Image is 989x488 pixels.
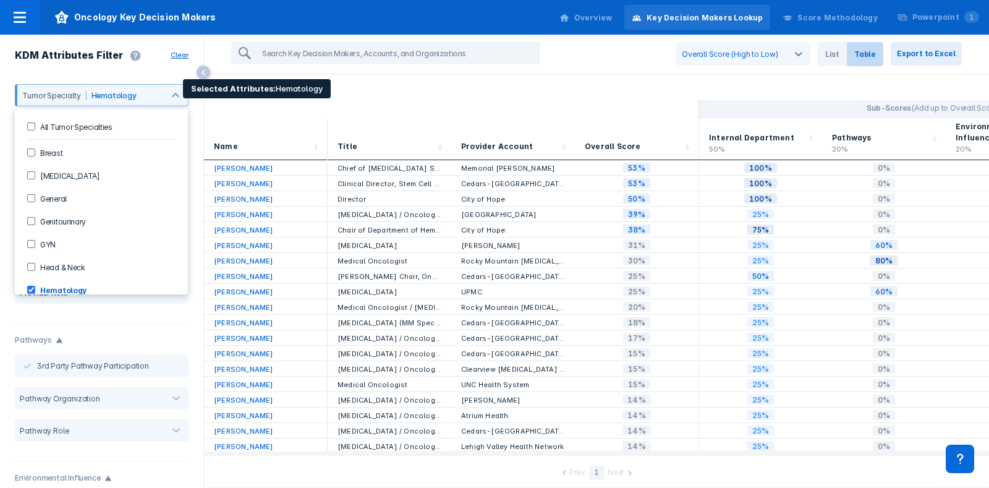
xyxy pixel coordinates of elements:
[623,193,650,205] span: 50%
[747,317,775,328] span: 25%
[91,91,137,100] span: Hematology
[337,286,441,296] div: [MEDICAL_DATA]
[337,163,441,173] div: Chief of [MEDICAL_DATA] Service
[461,441,565,451] div: Lehigh Valley Health Network
[698,119,822,160] div: Sort
[622,394,651,406] span: 14%
[337,302,441,312] div: Medical Oncologist / [MEDICAL_DATA]
[17,91,87,100] div: Tumor Specialty
[818,42,847,66] span: List
[214,257,273,265] a: [PERSON_NAME]
[870,239,898,251] span: 60%
[214,349,273,358] a: [PERSON_NAME]
[624,5,770,30] a: Key Decision Makers Lookup
[709,132,794,155] div: Internal Department
[623,255,651,267] span: 30%
[337,395,441,405] div: [MEDICAL_DATA] / Oncologist
[623,162,650,174] span: 53%
[623,178,650,189] span: 53%
[461,209,565,219] div: [GEOGRAPHIC_DATA]
[257,43,539,63] input: Search Key Decision Makers, Accounts, and Organizations
[873,193,895,205] span: 0%
[214,179,273,188] a: [PERSON_NAME]
[747,301,775,313] span: 25%
[461,240,565,250] div: [PERSON_NAME]
[873,317,895,328] span: 0%
[337,209,441,219] div: [MEDICAL_DATA] / Oncologist
[747,348,775,359] span: 25%
[15,355,189,377] button: 3rd Party Pathway Participation
[337,426,441,435] div: [MEDICAL_DATA] / Oncologist
[461,348,565,358] div: Cedars-[GEOGRAPHIC_DATA]
[35,193,67,203] label: General
[451,119,575,160] div: Sort
[775,5,885,30] a: Score Methodology
[337,225,441,234] div: Chair of Department of Hematology & Hematopoietic Cell Transplantation
[867,103,911,113] span: Sub-Scores
[709,143,794,155] div: 50%
[328,100,451,119] div: Sort
[747,208,775,220] span: 25%
[873,224,895,236] span: 0%
[461,333,565,343] div: Cedars-[GEOGRAPHIC_DATA]
[214,303,273,312] a: [PERSON_NAME]
[337,255,441,265] div: Medical Oncologist
[623,379,650,390] span: 15%
[575,119,698,160] div: Sort
[204,74,989,100] p: Tool last updated: [DATE]
[747,425,775,437] span: 25%
[873,332,895,344] span: 0%
[214,319,273,327] a: [PERSON_NAME]
[747,332,775,344] span: 25%
[451,100,575,119] div: Sort
[15,49,123,62] h4: KDM Attributes Filter
[891,42,962,66] button: Export to Excel
[873,348,895,359] span: 0%
[575,100,698,119] div: Sort
[35,121,112,132] label: All Tumor Specialties
[214,411,273,420] a: [PERSON_NAME]
[747,224,775,236] span: 75%
[747,286,775,298] span: 25%
[622,409,651,421] span: 14%
[747,379,775,390] span: 25%
[873,301,895,313] span: 0%
[747,409,775,421] span: 25%
[623,363,650,375] span: 15%
[204,119,328,160] div: Sort
[623,286,650,298] span: 25%
[623,317,651,328] span: 18%
[461,163,565,173] div: Memorial [PERSON_NAME]
[744,162,777,174] span: 100%
[744,193,777,205] span: 100%
[337,141,357,155] div: Title
[873,425,895,437] span: 0%
[569,467,585,480] div: Prev
[461,379,565,389] div: UNC Health System
[747,239,775,251] span: 25%
[623,239,651,251] span: 31%
[589,466,604,480] div: 1
[214,396,273,405] a: [PERSON_NAME]
[461,410,565,420] div: Atrium Health
[461,141,533,155] div: Provider Account
[623,348,650,359] span: 15%
[337,178,441,188] div: Clinical Director, Stem Cell and [MEDICAL_DATA] Program; Director, Myeloid Malignancies
[15,472,100,484] h4: Environmental Influence
[822,119,946,160] div: Sort
[873,270,895,282] span: 0%
[873,363,895,375] span: 0%
[214,365,273,374] a: [PERSON_NAME]
[35,239,56,249] label: GYN
[832,143,872,155] div: 20%
[35,216,86,226] label: Genitourinary
[747,255,775,267] span: 25%
[214,141,238,155] div: Name
[214,427,273,435] a: [PERSON_NAME]
[682,49,778,59] div: Overall Score (High to Low)
[622,440,651,452] span: 14%
[337,348,441,358] div: [MEDICAL_DATA] / Oncologist
[171,49,193,61] button: Clear
[747,394,775,406] span: 25%
[873,208,895,220] span: 0%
